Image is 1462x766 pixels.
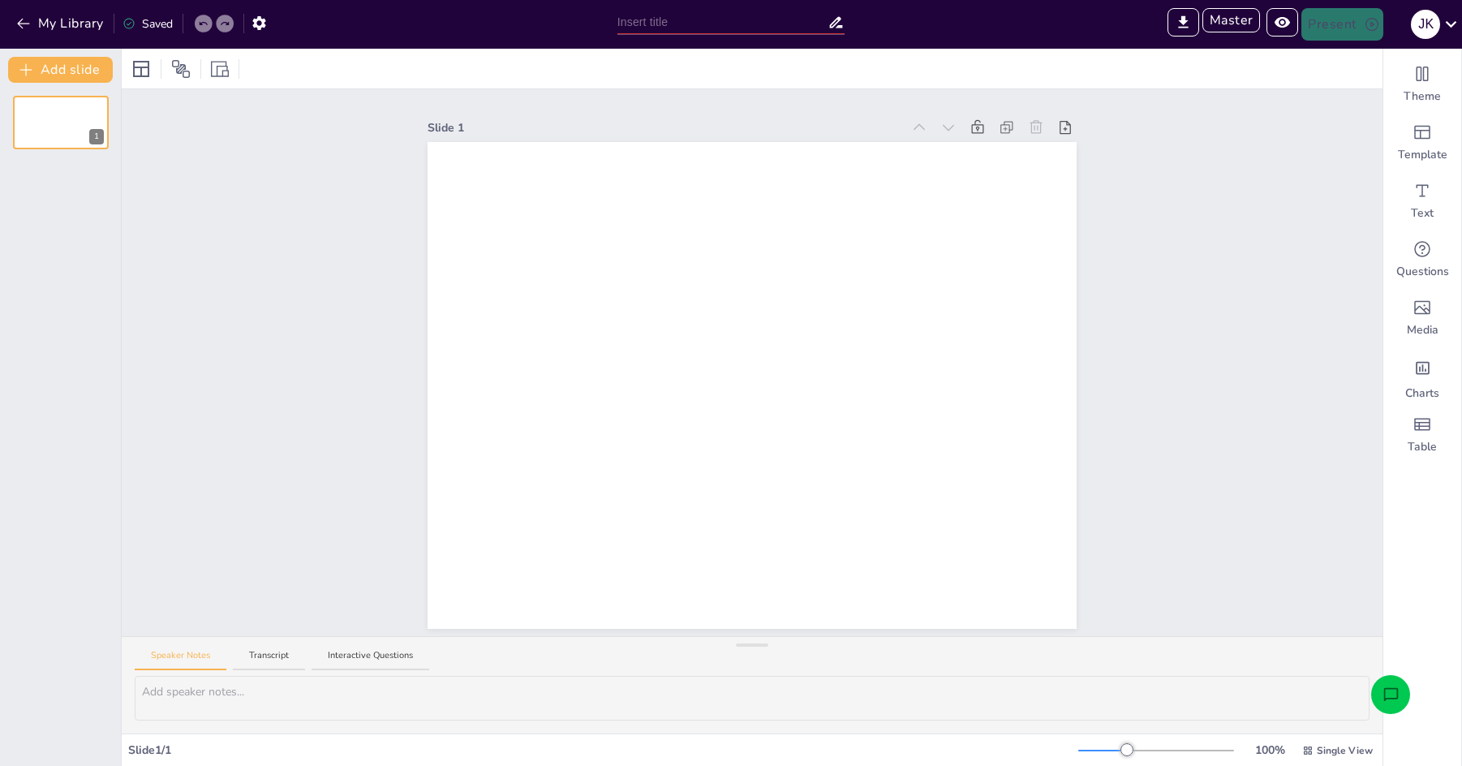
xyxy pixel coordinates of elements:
button: Interactive Questions [312,649,429,671]
div: Slide 1 / 1 [128,742,1078,759]
button: Present [1301,8,1382,41]
button: My Library [12,11,110,37]
div: 1 [89,129,104,144]
button: Add slide [8,57,113,83]
div: J K [1411,10,1440,39]
button: Speaker Notes [135,649,226,671]
div: Get real-time input from your audience [1383,230,1461,289]
span: Text [1411,205,1434,222]
button: Master [1202,8,1261,32]
span: Media [1407,322,1438,338]
span: Export to PowerPoint [1167,8,1199,41]
div: Add charts and graphs [1383,347,1461,406]
button: J K [1411,8,1440,41]
div: Add text boxes [1383,172,1461,230]
div: Saved [123,15,173,32]
div: Layout [128,56,154,82]
input: Insert title [617,11,828,34]
div: Slide 1 [428,119,901,136]
div: 100 % [1250,742,1289,759]
button: Transcript [233,649,305,671]
span: Template [1398,147,1447,163]
span: Enter Master Mode [1202,8,1267,41]
div: 1 [13,96,109,149]
div: Change the overall theme [1383,55,1461,114]
span: Position [171,59,191,79]
span: Charts [1405,385,1439,402]
span: Theme [1404,88,1441,105]
div: Resize presentation [208,56,232,82]
span: Preview Presentation [1266,8,1301,41]
div: Add ready made slides [1383,114,1461,172]
button: Open assistant chat [1371,675,1410,714]
div: Add a table [1383,406,1461,464]
span: Single View [1317,743,1373,758]
span: Questions [1396,264,1449,280]
span: Table [1408,439,1437,455]
div: Add images, graphics, shapes or video [1383,289,1461,347]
